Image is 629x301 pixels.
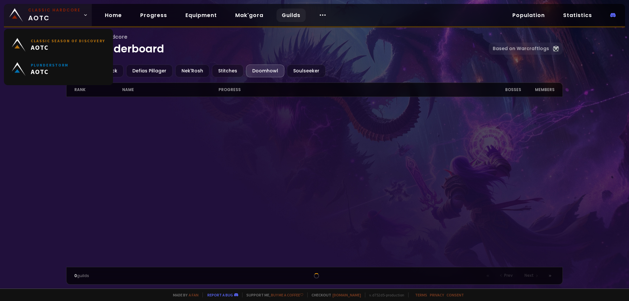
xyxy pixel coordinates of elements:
a: Classic Season of DiscoveryAOTC [8,33,109,57]
div: name [122,83,218,97]
span: AOTC [31,67,68,76]
small: Classic Hardcore [28,7,81,13]
a: Statistics [558,9,597,22]
h1: Guild leaderboard [66,33,489,57]
span: AOTC [31,43,105,51]
a: Population [507,9,550,22]
span: Prev [504,273,513,278]
div: progress [219,83,483,97]
span: 0 [74,273,77,278]
a: Home [100,9,127,22]
a: Buy me a coffee [271,292,303,297]
span: Made by [169,292,199,297]
div: Doomhowl [246,65,284,77]
span: Support me, [242,292,303,297]
div: Bosses [483,83,521,97]
span: Next [524,273,534,278]
div: Nek'Rosh [175,65,209,77]
div: Stitches [212,65,243,77]
div: Defias Pillager [126,65,173,77]
a: Report a bug [207,292,233,297]
div: guilds [74,273,195,279]
a: [DOMAIN_NAME] [333,292,361,297]
a: PlunderstormAOTC [8,57,109,81]
a: Terms [415,292,427,297]
a: Mak'gora [230,9,269,22]
div: Soulseeker [287,65,326,77]
a: Equipment [180,9,222,22]
span: v. d752d5 - production [365,292,404,297]
a: a fan [189,292,199,297]
a: Guilds [276,9,306,22]
a: Privacy [430,292,444,297]
small: Classic Season of Discovery [31,38,105,43]
span: AOTC [28,7,81,23]
a: Based on Warcraftlogs [489,43,563,55]
small: Plunderstorm [31,63,68,67]
span: Checkout [307,292,361,297]
div: members [521,83,555,97]
div: rank [74,83,123,97]
a: Progress [135,9,172,22]
a: Classic HardcoreAOTC [4,4,92,26]
span: Wow Classic Hardcore [66,33,489,41]
img: Warcraftlog [553,46,559,52]
a: Consent [447,292,464,297]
